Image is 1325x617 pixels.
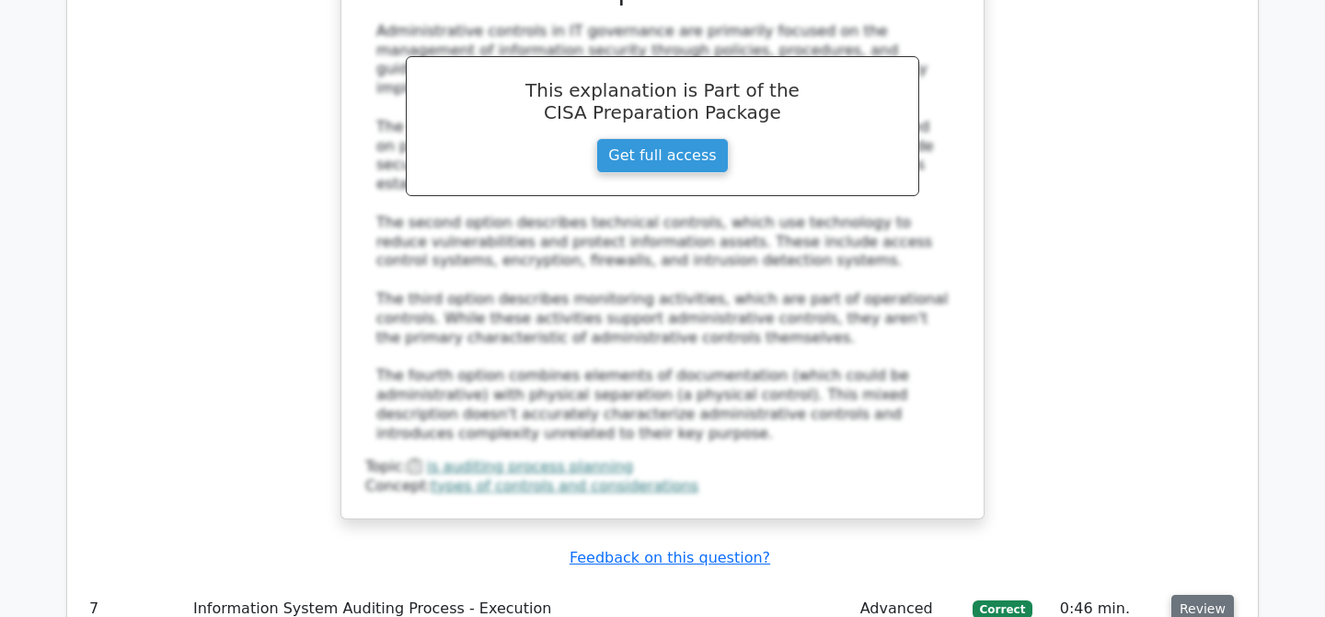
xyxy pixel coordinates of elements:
a: types of controls and considerations [432,477,699,495]
a: Feedback on this question? [570,549,770,566]
div: Topic: [365,458,960,477]
a: is auditing process planning [427,458,634,475]
div: Administrative controls in IT governance are primarily focused on the management of information s... [376,22,949,444]
div: Concept: [365,477,960,496]
a: Get full access [596,138,728,173]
